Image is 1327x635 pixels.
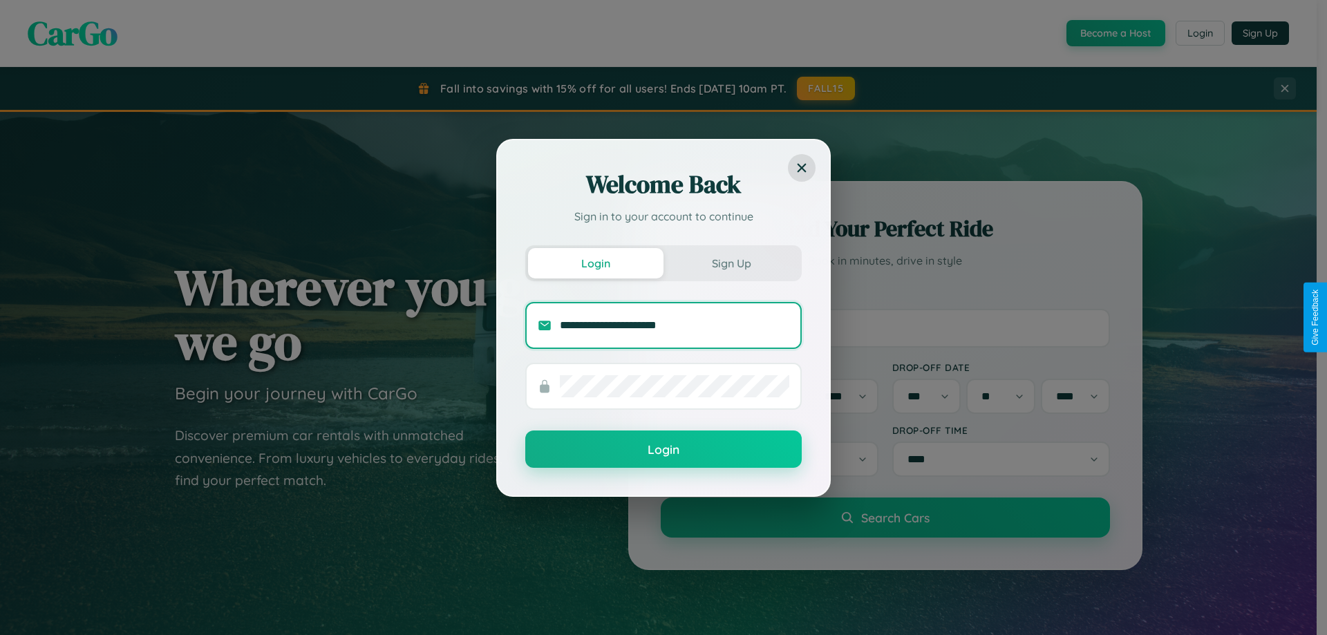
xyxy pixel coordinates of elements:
[663,248,799,278] button: Sign Up
[1310,290,1320,345] div: Give Feedback
[528,248,663,278] button: Login
[525,208,802,225] p: Sign in to your account to continue
[525,168,802,201] h2: Welcome Back
[525,430,802,468] button: Login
